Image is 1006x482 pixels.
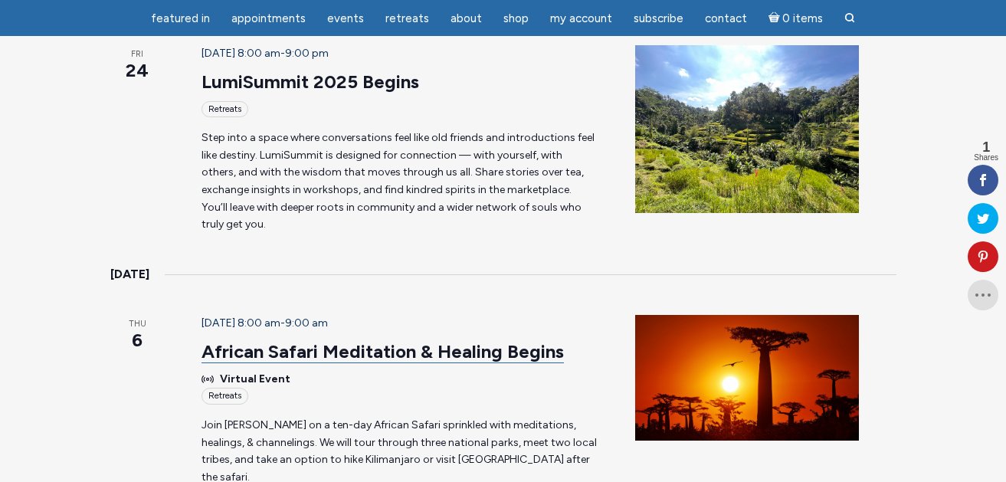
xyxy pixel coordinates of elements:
[110,264,149,284] time: [DATE]
[285,47,329,60] span: 9:00 pm
[110,48,165,61] span: Fri
[110,327,165,353] span: 6
[759,2,833,34] a: Cart0 items
[202,70,419,93] a: LumiSummit 2025 Begins
[494,4,538,34] a: Shop
[142,4,219,34] a: featured in
[451,11,482,25] span: About
[503,11,529,25] span: Shop
[202,47,329,60] time: -
[222,4,315,34] a: Appointments
[327,11,364,25] span: Events
[318,4,373,34] a: Events
[696,4,756,34] a: Contact
[441,4,491,34] a: About
[376,4,438,34] a: Retreats
[634,11,683,25] span: Subscribe
[705,11,747,25] span: Contact
[550,11,612,25] span: My Account
[151,11,210,25] span: featured in
[974,140,998,154] span: 1
[202,130,599,234] p: Step into a space where conversations feel like old friends and introductions feel like destiny. ...
[202,47,280,60] span: [DATE] 8:00 am
[202,316,328,330] time: -
[635,315,859,441] img: Baobab-Tree-Sunset-JBM
[285,316,328,330] span: 9:00 am
[231,11,306,25] span: Appointments
[202,388,248,404] div: Retreats
[385,11,429,25] span: Retreats
[220,371,290,389] span: Virtual Event
[635,45,859,213] img: JBM Bali Rice Fields 2
[110,318,165,331] span: Thu
[202,340,564,363] a: African Safari Meditation & Healing Begins
[782,13,823,25] span: 0 items
[974,154,998,162] span: Shares
[541,4,621,34] a: My Account
[624,4,693,34] a: Subscribe
[202,316,280,330] span: [DATE] 8:00 am
[202,101,248,117] div: Retreats
[768,11,783,25] i: Cart
[110,57,165,84] span: 24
